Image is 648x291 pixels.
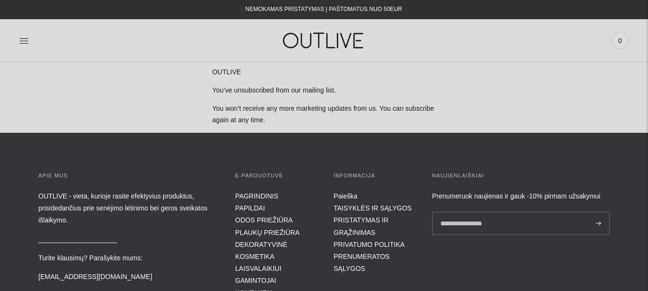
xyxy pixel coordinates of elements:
[334,192,358,200] a: Paieška
[235,171,314,181] h3: E-parduotuvė
[334,171,413,181] h3: INFORMACIJA
[38,233,216,245] p: _____________________
[334,241,405,248] a: PRIVATUMO POLITIKA
[38,190,216,227] p: OUTLIVE - vieta, kurioje rasite efektyvius produktus, prisidedančius prie senėjimo lėtinimo bei g...
[212,67,436,78] h1: OUTLIVE
[235,265,281,272] a: LAISVALAIKIUI
[264,24,384,57] img: OUTLIVE
[246,4,402,15] div: NEMOKAMAS PRISTATYMAS Į PAŠTOMATUS NUO 50EUR
[235,216,293,224] a: ODOS PRIEŽIŪRA
[235,229,300,236] a: PLAUKŲ PRIEŽIŪRA
[612,30,629,51] a: 0
[613,34,627,47] span: 0
[334,253,390,272] a: PRENUMERATOS SĄLYGOS
[432,190,610,202] div: Prenumeruok naujienas ir gauk -10% pirmam užsakymui
[334,204,412,212] a: TAISYKLĖS IR SĄLYGOS
[235,277,276,284] a: GAMINTOJAI
[235,241,287,260] a: DEKORATYVINĖ KOSMETIKA
[38,171,216,181] h3: APIE MUS
[334,216,389,236] a: PRISTATYMAS IR GRĄŽINIMAS
[212,103,436,126] p: You won’t receive any more marketing updates from us. You can subscribe again at any time.
[38,271,216,283] p: [EMAIL_ADDRESS][DOMAIN_NAME]
[432,171,610,181] h3: Naujienlaiškiai
[235,192,278,200] a: PAGRINDINIS
[38,252,216,264] p: Turite klausimų? Parašykite mums:
[212,85,436,96] p: You’ve unsubscribed from our mailing list.
[235,204,265,212] a: PAPILDAI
